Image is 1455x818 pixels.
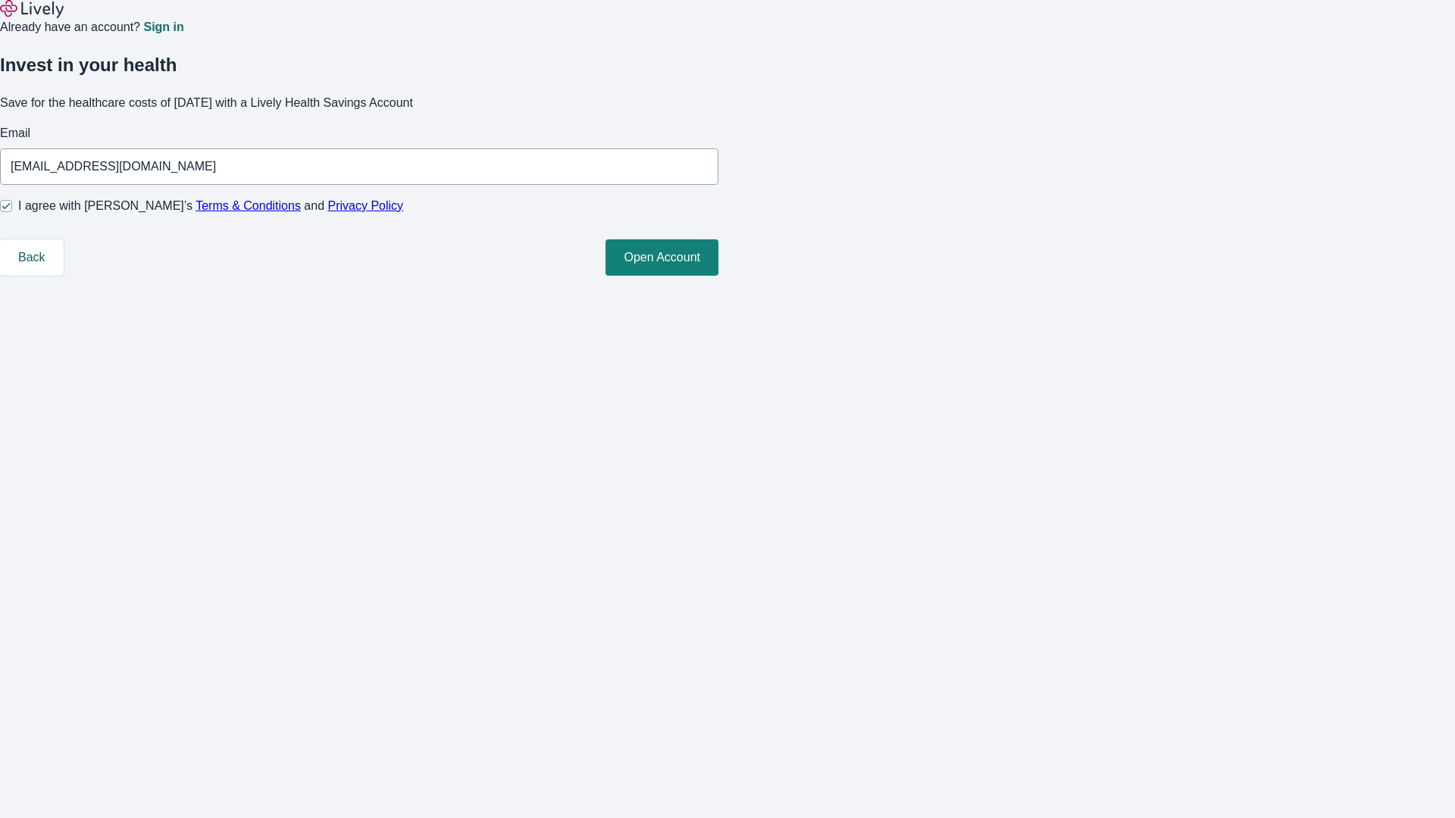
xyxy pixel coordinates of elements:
button: Open Account [605,239,718,276]
a: Sign in [143,21,183,33]
span: I agree with [PERSON_NAME]’s and [18,197,403,215]
a: Privacy Policy [328,199,404,212]
a: Terms & Conditions [196,199,301,212]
